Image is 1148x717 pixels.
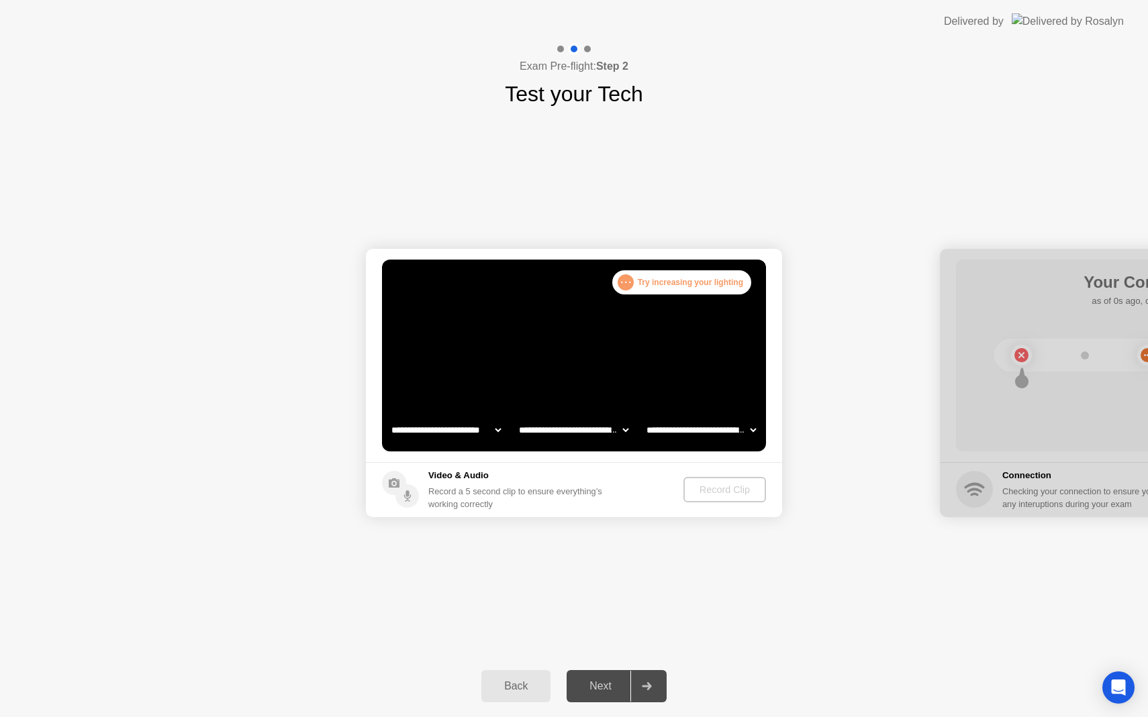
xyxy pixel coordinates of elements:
[1102,671,1135,704] div: Open Intercom Messenger
[683,477,766,502] button: Record Clip
[520,58,628,74] h4: Exam Pre-flight:
[567,670,667,702] button: Next
[389,417,504,443] select: Available cameras
[596,60,628,72] b: Step 2
[1012,13,1124,29] img: Delivered by Rosalyn
[481,670,551,702] button: Back
[644,417,759,443] select: Available microphones
[689,484,761,495] div: Record Clip
[618,274,634,290] div: . . .
[505,78,643,110] h1: Test your Tech
[571,680,630,692] div: Next
[485,680,546,692] div: Back
[428,485,608,510] div: Record a 5 second clip to ensure everything’s working correctly
[516,417,631,443] select: Available speakers
[428,469,608,482] h5: Video & Audio
[944,13,1004,30] div: Delivered by
[612,270,751,294] div: Try increasing your lighting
